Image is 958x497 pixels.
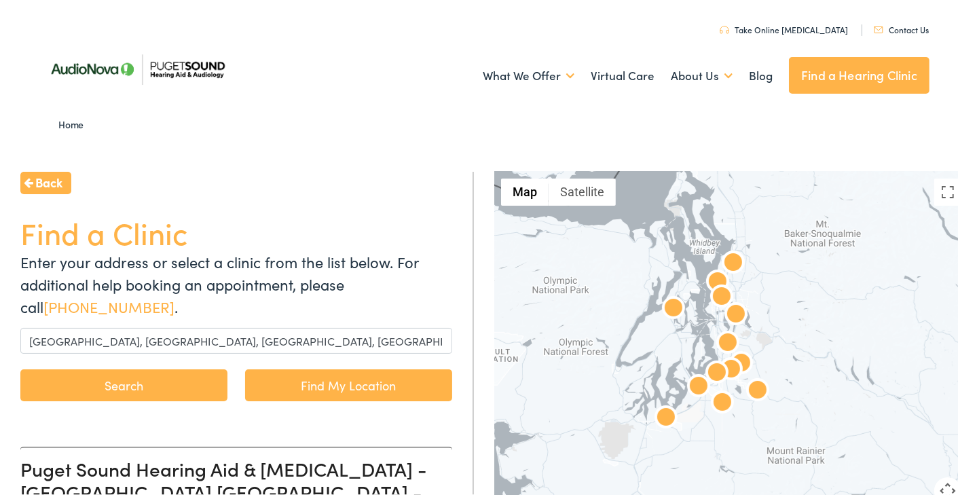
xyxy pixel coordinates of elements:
a: Take Online [MEDICAL_DATA] [720,21,848,33]
a: Back [20,169,71,191]
a: Home [58,115,90,128]
button: Search [20,367,227,399]
p: Enter your address or select a clinic from the list below. For additional help booking an appoint... [20,248,452,315]
input: Enter a location [20,325,452,351]
a: Find a Hearing Clinic [789,54,929,91]
a: Blog [749,48,773,98]
a: What We Offer [483,48,574,98]
span: Back [35,170,62,189]
button: Show street map [501,176,549,203]
a: Virtual Care [591,48,655,98]
h1: Find a Clinic [20,212,452,248]
a: Find My Location [245,367,452,399]
a: About Us [671,48,733,98]
img: utility icon [874,24,883,31]
a: Contact Us [874,21,929,33]
a: [PHONE_NUMBER] [43,293,174,314]
img: utility icon [720,23,729,31]
button: Show satellite imagery [549,176,616,203]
